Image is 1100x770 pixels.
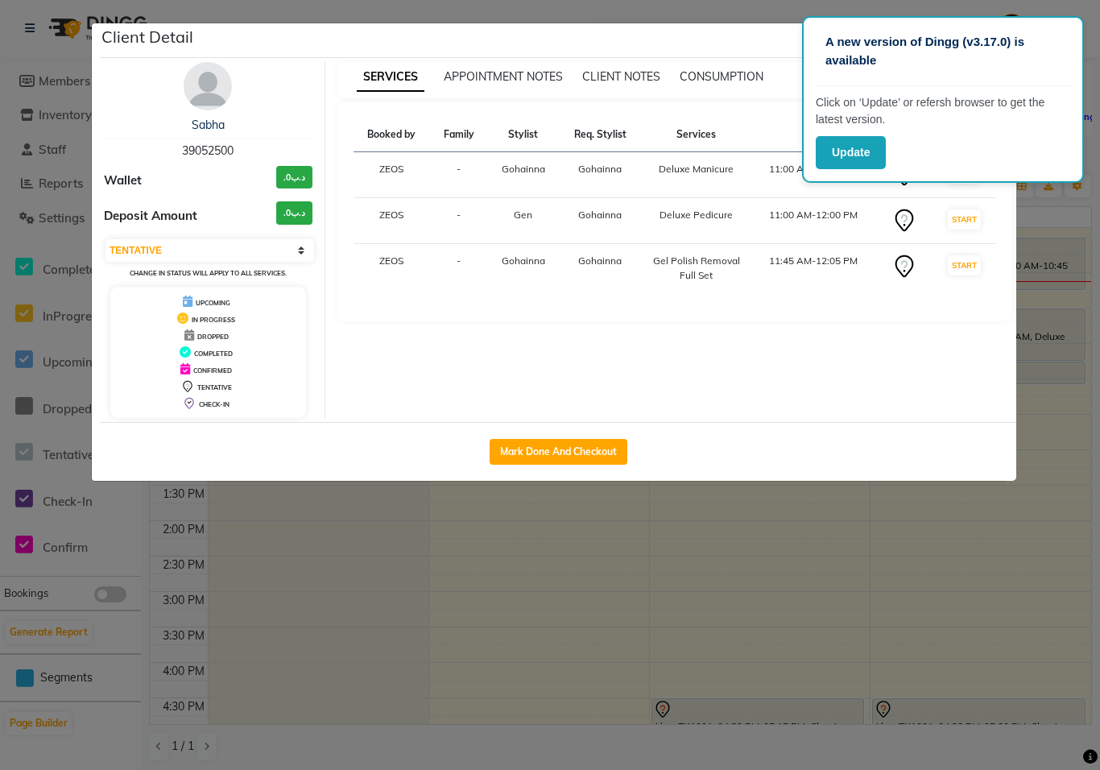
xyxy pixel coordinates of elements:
[193,366,232,375] span: CONFIRMED
[578,163,622,175] span: Gohainna
[502,163,545,175] span: Gohainna
[444,69,563,84] span: APPOINTMENT NOTES
[751,198,875,244] td: 11:00 AM-12:00 PM
[680,69,763,84] span: CONSUMPTION
[816,94,1070,128] p: Click on ‘Update’ or refersh browser to get the latest version.
[184,62,232,110] img: avatar
[354,244,431,293] td: ZEOS
[182,143,234,158] span: 39052500
[751,118,875,152] th: Time
[948,255,981,275] button: START
[825,33,1061,69] p: A new version of Dingg (v3.17.0) is available
[194,350,233,358] span: COMPLETED
[130,269,287,277] small: Change in status will apply to all services.
[357,63,424,92] span: SERVICES
[948,209,981,230] button: START
[101,25,193,49] h5: Client Detail
[514,209,532,221] span: Gen
[430,152,487,198] td: -
[354,198,431,244] td: ZEOS
[751,244,875,293] td: 11:45 AM-12:05 PM
[578,209,622,221] span: Gohainna
[651,208,742,222] div: Deluxe Pedicure
[354,118,431,152] th: Booked by
[578,255,622,267] span: Gohainna
[582,69,660,84] span: CLIENT NOTES
[197,333,229,341] span: DROPPED
[490,439,627,465] button: Mark Done And Checkout
[192,316,235,324] span: IN PROGRESS
[354,152,431,198] td: ZEOS
[430,244,487,293] td: -
[196,299,230,307] span: UPCOMING
[651,254,742,283] div: Gel Polish Removal Full Set
[487,118,559,152] th: Stylist
[199,400,230,408] span: CHECK-IN
[276,166,312,189] h3: .د.ب0
[430,198,487,244] td: -
[197,383,232,391] span: TENTATIVE
[430,118,487,152] th: Family
[559,118,641,152] th: Req. Stylist
[816,136,886,169] button: Update
[641,118,751,152] th: Services
[276,201,312,225] h3: .د.ب0
[104,207,197,226] span: Deposit Amount
[651,162,742,176] div: Deluxe Manicure
[192,118,225,132] a: Sabha
[751,152,875,198] td: 11:00 AM-11:45 AM
[104,172,142,190] span: Wallet
[502,255,545,267] span: Gohainna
